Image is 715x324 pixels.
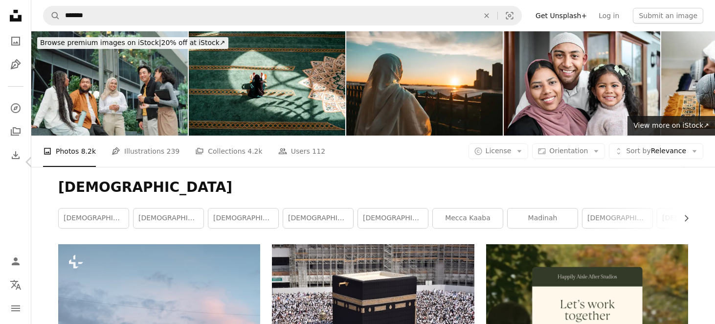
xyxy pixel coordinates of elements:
[656,115,715,209] a: Next
[6,252,25,271] a: Log in / Sign up
[532,143,605,159] button: Orientation
[272,307,474,316] a: Kaaba, Mecca
[167,146,180,157] span: 239
[312,146,325,157] span: 112
[633,121,709,129] span: View more on iStock ↗
[582,208,652,228] a: [DEMOGRAPHIC_DATA]
[6,275,25,295] button: Language
[58,179,688,196] h1: [DEMOGRAPHIC_DATA]
[40,39,225,46] span: 20% off at iStock ↗
[626,146,686,156] span: Relevance
[247,146,262,157] span: 4.2k
[40,39,161,46] span: Browse premium images on iStock |
[31,31,234,55] a: Browse premium images on iStock|20% off at iStock↗
[469,143,529,159] button: License
[44,6,60,25] button: Search Unsplash
[134,208,203,228] a: [DEMOGRAPHIC_DATA] wallpaper
[549,147,588,155] span: Orientation
[278,136,325,167] a: Users 112
[6,31,25,51] a: Photos
[283,208,353,228] a: [DEMOGRAPHIC_DATA]
[508,208,578,228] a: madinah
[189,31,345,136] img: A Muslim woman praying inside the mosque with hands up.
[195,136,262,167] a: Collections 4.2k
[530,8,593,23] a: Get Unsplash+
[609,143,703,159] button: Sort byRelevance
[627,116,715,136] a: View more on iStock↗
[112,136,179,167] a: Illustrations 239
[31,31,188,136] img: Business team talking during break
[677,208,688,228] button: scroll list to the right
[358,208,428,228] a: [DEMOGRAPHIC_DATA] background
[6,98,25,118] a: Explore
[626,147,650,155] span: Sort by
[6,55,25,74] a: Illustrations
[633,8,703,23] button: Submit an image
[208,208,278,228] a: [DEMOGRAPHIC_DATA]
[6,299,25,318] button: Menu
[346,31,503,136] img: Young woman wearing abaya relaxing looking to New York downtown cityscape
[43,6,522,25] form: Find visuals sitewide
[59,208,129,228] a: [DEMOGRAPHIC_DATA]
[593,8,625,23] a: Log in
[498,6,521,25] button: Visual search
[476,6,497,25] button: Clear
[486,147,512,155] span: License
[504,31,660,136] img: Young Muslim couple and their little daughter smiling outside their home
[433,208,503,228] a: mecca kaaba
